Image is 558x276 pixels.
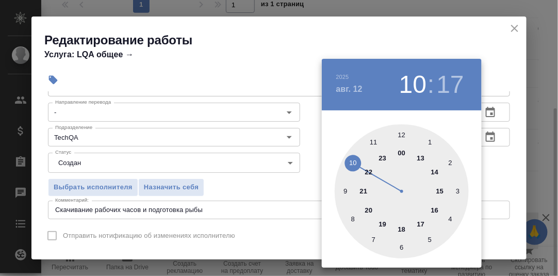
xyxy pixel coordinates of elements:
[336,83,363,95] button: авг. 12
[399,70,426,99] button: 10
[336,74,349,80] button: 2025
[428,70,434,99] h3: :
[437,70,464,99] button: 17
